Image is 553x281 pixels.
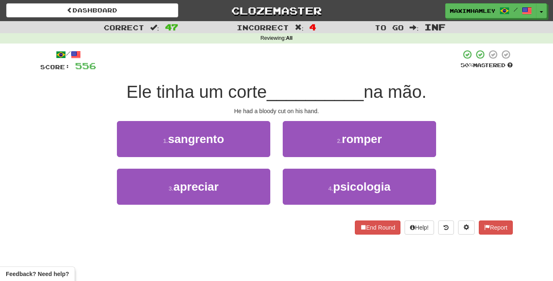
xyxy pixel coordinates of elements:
[337,138,342,144] small: 2 .
[6,3,178,17] a: Dashboard
[283,169,436,205] button: 4.psicologia
[168,133,224,145] span: sangrento
[237,23,289,31] span: Incorrect
[342,133,382,145] span: romper
[405,220,434,235] button: Help!
[283,121,436,157] button: 2.romper
[450,7,495,15] span: maximhamley
[165,22,178,32] span: 47
[410,24,419,31] span: :
[514,7,518,12] span: /
[117,121,270,157] button: 1.sangrento
[6,270,69,278] span: Open feedback widget
[150,24,159,31] span: :
[295,24,304,31] span: :
[267,82,364,102] span: __________
[479,220,513,235] button: Report
[328,185,333,192] small: 4 .
[40,49,96,60] div: /
[40,107,513,115] div: He had a bloody cut on his hand.
[375,23,404,31] span: To go
[104,23,144,31] span: Correct
[286,35,293,41] strong: All
[461,62,513,69] div: Mastered
[438,220,454,235] button: Round history (alt+y)
[364,82,427,102] span: na mão.
[461,62,473,68] span: 50 %
[117,169,270,205] button: 3.apreciar
[40,63,70,70] span: Score:
[355,220,400,235] button: End Round
[445,3,536,18] a: maximhamley /
[126,82,267,102] span: Ele tinha um corte
[169,185,174,192] small: 3 .
[191,3,363,18] a: Clozemaster
[424,22,446,32] span: Inf
[333,180,390,193] span: psicologia
[309,22,316,32] span: 4
[163,138,168,144] small: 1 .
[75,61,96,71] span: 556
[173,180,218,193] span: apreciar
